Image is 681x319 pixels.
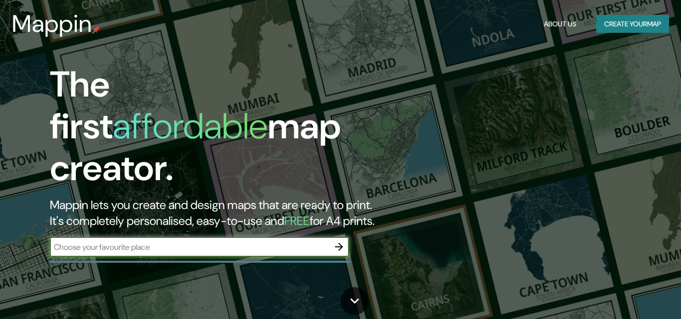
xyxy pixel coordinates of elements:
h1: affordable [113,103,268,149]
button: Create yourmap [596,15,669,33]
h3: Mappin [12,10,92,38]
img: mappin-pin [92,26,100,34]
input: Choose your favourite place [50,241,329,253]
h2: Mappin lets you create and design maps that are ready to print. It's completely personalised, eas... [50,197,390,229]
h5: FREE [284,213,310,228]
iframe: Help widget launcher [592,280,670,308]
h1: The first map creator. [50,64,390,197]
button: About Us [540,15,580,33]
